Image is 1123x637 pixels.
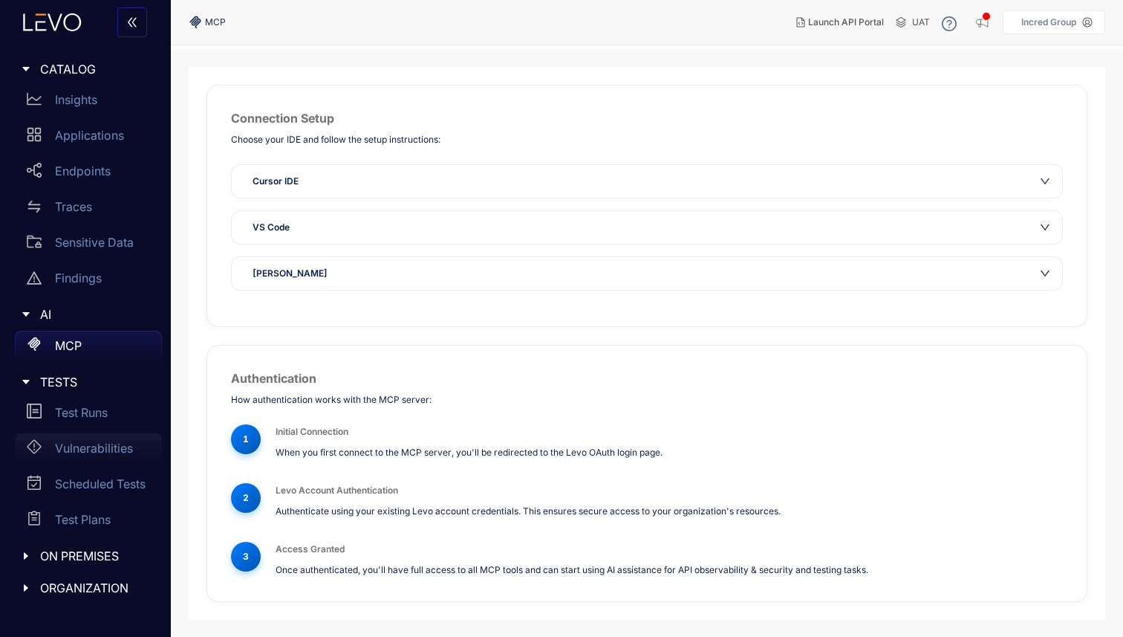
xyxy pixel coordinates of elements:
[253,220,290,235] span: VS Code
[9,540,162,572] div: ON PREMISES
[15,398,162,433] a: Test Runs
[253,266,328,281] span: [PERSON_NAME]
[912,17,930,28] span: UAT
[15,120,162,156] a: Applications
[1040,222,1050,233] span: down
[9,299,162,330] div: AI
[15,156,162,192] a: Endpoints
[784,10,896,34] button: Launch API Portal
[40,549,150,563] span: ON PREMISES
[55,129,124,142] p: Applications
[55,164,111,178] p: Endpoints
[9,572,162,604] div: ORGANIZATION
[231,133,1063,146] p: Choose your IDE and follow the setup instructions:
[1021,17,1076,28] p: Incred Group
[21,64,31,74] span: caret-right
[15,331,162,366] a: MCP
[9,54,162,85] div: CATALOG
[231,369,1063,387] h2: Authentication
[253,174,299,189] span: Cursor IDE
[55,339,82,352] p: MCP
[231,542,261,572] div: 3
[1040,176,1050,187] span: down
[55,271,102,285] p: Findings
[55,513,111,526] p: Test Plans
[126,16,138,30] span: double-left
[55,93,97,106] p: Insights
[27,199,42,214] span: swap
[808,17,884,28] span: Launch API Portal
[21,377,31,387] span: caret-right
[15,469,162,505] a: Scheduled Tests
[21,309,31,320] span: caret-right
[231,393,1063,407] p: How authentication works with the MCP server:
[55,477,146,491] p: Scheduled Tests
[21,551,31,561] span: caret-right
[15,505,162,540] a: Test Plans
[276,445,1063,459] p: When you first connect to the MCP server, you'll be redirected to the Levo OAuth login page.
[15,227,162,263] a: Sensitive Data
[9,366,162,398] div: TESTS
[55,200,92,213] p: Traces
[117,7,147,37] button: double-left
[231,424,261,454] div: 1
[55,442,133,455] p: Vulnerabilities
[15,433,162,469] a: Vulnerabilities
[27,271,42,285] span: warning
[40,62,150,76] span: CATALOG
[1040,268,1050,279] span: down
[231,483,261,513] div: 2
[205,17,226,28] span: MCP
[276,563,1063,577] p: Once authenticated, you'll have full access to all MCP tools and can start using AI assistance fo...
[15,192,162,227] a: Traces
[40,375,150,389] span: TESTS
[40,308,150,321] span: AI
[15,85,162,120] a: Insights
[276,424,1063,439] h3: Initial Connection
[15,263,162,299] a: Findings
[276,483,1063,498] h3: Levo Account Authentication
[40,581,150,595] span: ORGANIZATION
[276,504,1063,518] p: Authenticate using your existing Levo account credentials. This ensures secure access to your org...
[55,236,134,249] p: Sensitive Data
[21,583,31,593] span: caret-right
[231,109,1063,127] h2: Connection Setup
[55,406,108,419] p: Test Runs
[276,542,1063,557] h3: Access Granted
